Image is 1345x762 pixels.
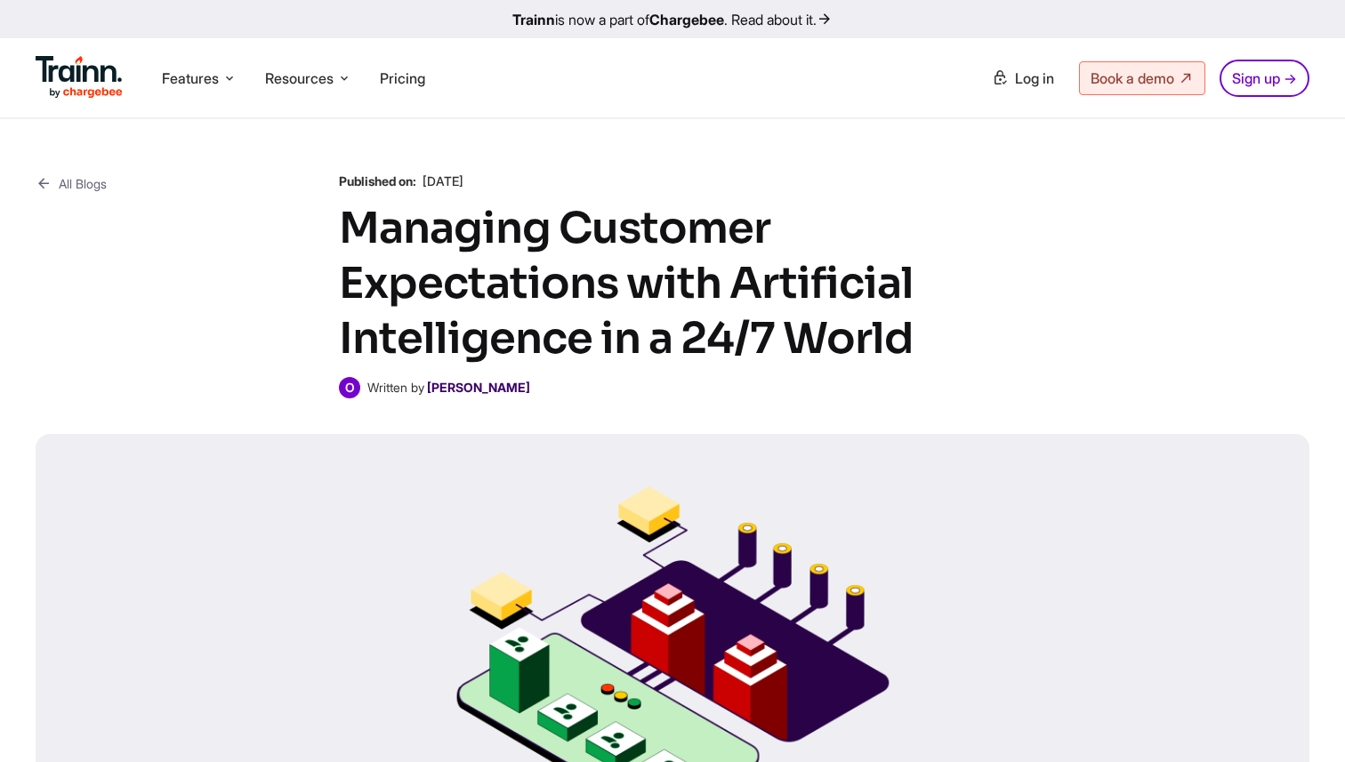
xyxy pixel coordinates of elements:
a: Pricing [380,69,425,87]
a: Sign up → [1220,60,1309,97]
span: Written by [367,380,424,395]
b: Chargebee [649,11,724,28]
a: Book a demo [1079,61,1205,95]
span: [DATE] [423,173,463,188]
img: Trainn Logo [36,56,123,99]
h1: Managing Customer Expectations with Artificial Intelligence in a 24/7 World [339,201,1006,366]
b: Trainn [512,11,555,28]
b: Published on: [339,173,416,188]
a: Log in [981,62,1065,94]
span: O [339,377,360,398]
a: All Blogs [36,172,107,195]
span: Resources [265,68,334,88]
span: Features [162,68,219,88]
a: [PERSON_NAME] [427,380,530,395]
iframe: Chat Widget [1256,677,1345,762]
span: Book a demo [1091,69,1174,87]
span: Log in [1015,69,1054,87]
